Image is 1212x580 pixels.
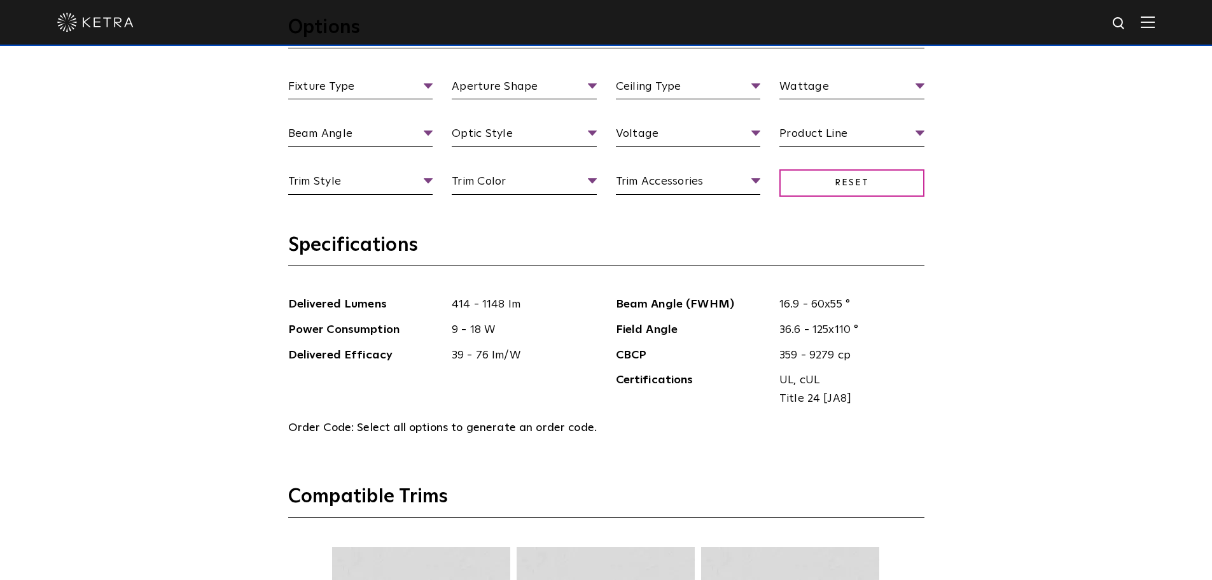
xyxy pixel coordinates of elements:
span: 39 - 76 lm/W [442,346,597,365]
span: Delivered Efficacy [288,346,443,365]
img: Hamburger%20Nav.svg [1141,16,1155,28]
span: Beam Angle [288,125,433,147]
span: Select all options to generate an order code. [357,422,597,434]
span: Trim Color [452,173,597,195]
span: CBCP [616,346,770,365]
span: Optic Style [452,125,597,147]
h3: Specifications [288,233,924,266]
span: Ceiling Type [616,78,761,100]
span: 414 - 1148 lm [442,295,597,314]
span: Wattage [779,78,924,100]
span: Product Line [779,125,924,147]
span: 16.9 - 60x55 ° [770,295,924,314]
span: Trim Style [288,173,433,195]
span: 36.6 - 125x110 ° [770,321,924,339]
span: Delivered Lumens [288,295,443,314]
span: 9 - 18 W [442,321,597,339]
span: Certifications [616,371,770,408]
span: Trim Accessories [616,173,761,195]
span: Aperture Shape [452,78,597,100]
span: Reset [779,169,924,197]
span: Beam Angle (FWHM) [616,295,770,314]
span: Fixture Type [288,78,433,100]
span: UL, cUL [779,371,915,390]
img: search icon [1111,16,1127,32]
span: Field Angle [616,321,770,339]
span: Power Consumption [288,321,443,339]
span: Title 24 [JA8] [779,390,915,408]
span: 359 - 9279 cp [770,346,924,365]
img: ketra-logo-2019-white [57,13,134,32]
span: Voltage [616,125,761,147]
h3: Compatible Trims [288,485,924,518]
span: Order Code: [288,422,354,434]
